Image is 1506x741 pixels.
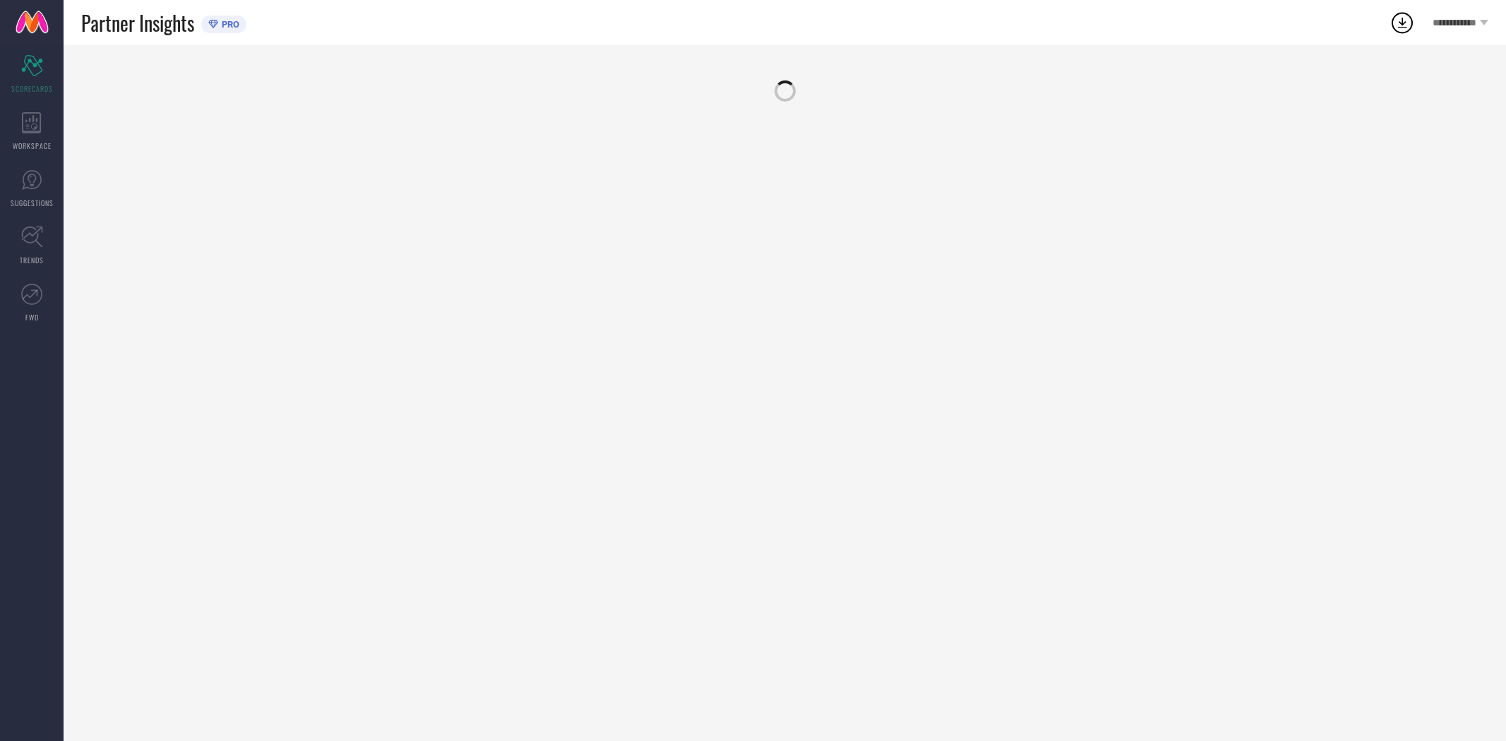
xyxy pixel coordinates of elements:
[13,140,52,151] span: WORKSPACE
[20,255,44,265] span: TRENDS
[218,19,239,30] span: PRO
[25,312,39,323] span: FWD
[11,83,53,94] span: SCORECARDS
[1390,10,1415,35] div: Open download list
[11,198,54,208] span: SUGGESTIONS
[81,8,194,37] span: Partner Insights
